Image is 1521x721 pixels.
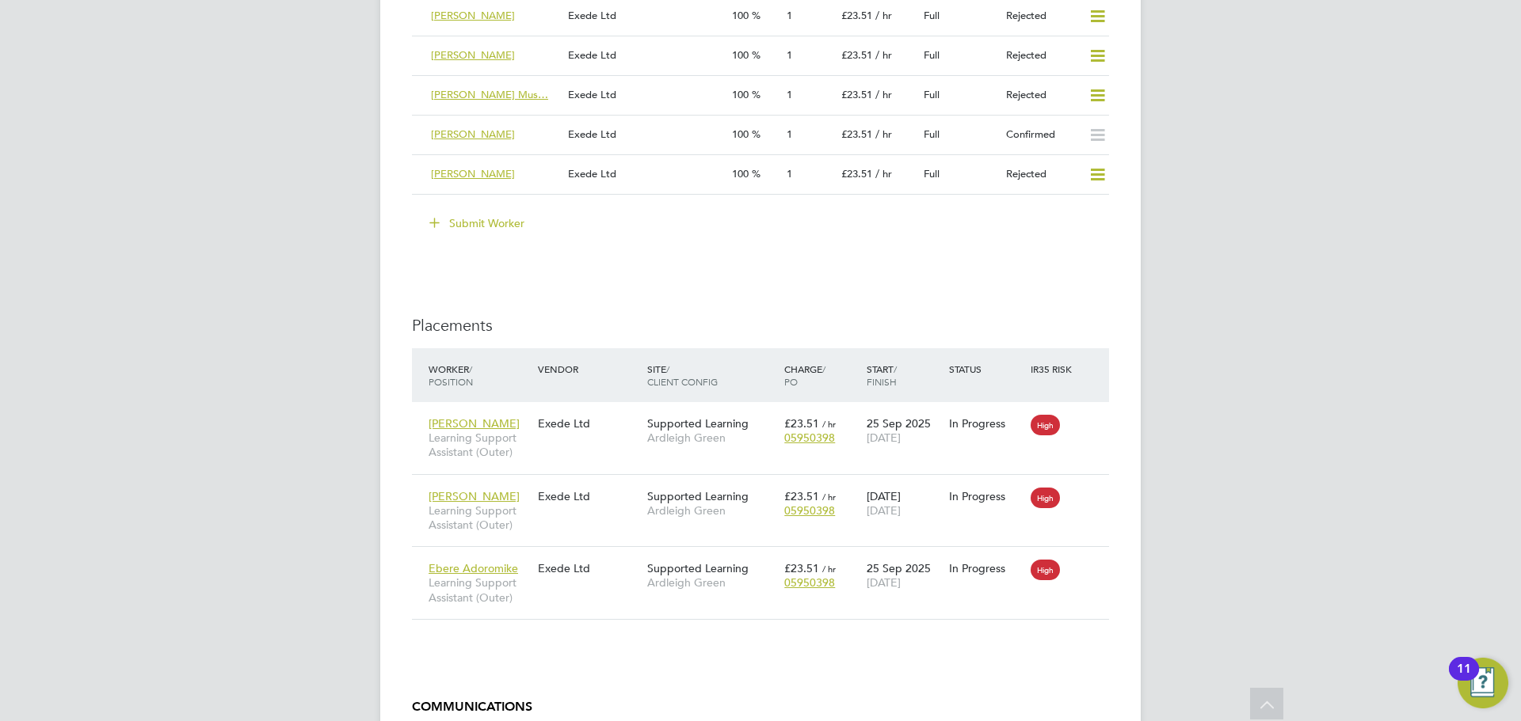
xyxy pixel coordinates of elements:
[784,489,819,503] span: £23.51
[945,355,1027,383] div: Status
[568,167,616,180] span: Exede Ltd
[787,88,792,101] span: 1
[841,127,872,141] span: £23.51
[534,553,643,583] div: Exede Ltd
[429,489,520,503] span: [PERSON_NAME]
[647,503,776,518] span: Ardleigh Green
[875,9,892,22] span: / hr
[841,167,872,180] span: £23.51
[867,362,897,388] span: / Finish
[1000,82,1082,108] div: Rejected
[1000,3,1082,29] div: Rejected
[647,575,776,590] span: Ardleigh Green
[431,127,515,141] span: [PERSON_NAME]
[1458,658,1508,708] button: Open Resource Center, 11 new notifications
[949,489,1024,503] div: In Progress
[412,315,1109,336] h3: Placements
[412,699,1109,715] h5: COMMUNICATIONS
[841,88,872,101] span: £23.51
[924,127,940,141] span: Full
[924,88,940,101] span: Full
[1000,43,1082,69] div: Rejected
[784,362,825,388] span: / PO
[429,575,530,604] span: Learning Support Assistant (Outer)
[732,48,749,62] span: 100
[949,416,1024,431] div: In Progress
[1027,355,1081,383] div: IR35 Risk
[647,431,776,445] span: Ardleigh Green
[863,481,945,526] div: [DATE]
[867,575,901,590] span: [DATE]
[647,489,749,503] span: Supported Learning
[875,167,892,180] span: / hr
[431,167,515,180] span: [PERSON_NAME]
[1031,560,1060,580] span: High
[784,575,835,590] span: 05950398
[867,431,901,445] span: [DATE]
[425,480,1109,494] a: [PERSON_NAME]Learning Support Assistant (Outer)Exede LtdSupported LearningArdleigh Green£23.51 / ...
[647,416,749,431] span: Supported Learning
[425,355,534,396] div: Worker
[568,88,616,101] span: Exede Ltd
[534,481,643,511] div: Exede Ltd
[822,491,836,503] span: / hr
[787,127,792,141] span: 1
[568,127,616,141] span: Exede Ltd
[924,167,940,180] span: Full
[822,563,836,575] span: / hr
[863,355,945,396] div: Start
[534,408,643,438] div: Exede Ltd
[875,48,892,62] span: / hr
[787,167,792,180] span: 1
[1031,488,1060,508] span: High
[784,416,819,431] span: £23.51
[643,355,780,396] div: Site
[431,9,515,22] span: [PERSON_NAME]
[841,9,872,22] span: £23.51
[534,355,643,383] div: Vendor
[784,561,819,575] span: £23.51
[1457,669,1471,689] div: 11
[1000,161,1082,188] div: Rejected
[429,503,530,532] span: Learning Support Assistant (Outer)
[568,48,616,62] span: Exede Ltd
[732,167,749,180] span: 100
[431,48,515,62] span: [PERSON_NAME]
[418,211,537,236] button: Submit Worker
[425,552,1109,566] a: Ebere AdoromikeLearning Support Assistant (Outer)Exede LtdSupported LearningArdleigh Green£23.51 ...
[429,431,530,459] span: Learning Support Assistant (Outer)
[784,503,835,518] span: 05950398
[1000,122,1082,148] div: Confirmed
[875,88,892,101] span: / hr
[732,9,749,22] span: 100
[780,355,863,396] div: Charge
[787,9,792,22] span: 1
[425,408,1109,421] a: [PERSON_NAME]Learning Support Assistant (Outer)Exede LtdSupported LearningArdleigh Green£23.51 / ...
[822,418,836,430] span: / hr
[732,127,749,141] span: 100
[867,503,901,518] span: [DATE]
[1031,415,1060,435] span: High
[647,362,718,388] span: / Client Config
[429,416,520,431] span: [PERSON_NAME]
[647,561,749,575] span: Supported Learning
[429,362,473,388] span: / Position
[787,48,792,62] span: 1
[949,561,1024,575] div: In Progress
[568,9,616,22] span: Exede Ltd
[431,88,548,101] span: [PERSON_NAME] Mus…
[863,553,945,598] div: 25 Sep 2025
[841,48,872,62] span: £23.51
[924,48,940,62] span: Full
[732,88,749,101] span: 100
[784,431,835,445] span: 05950398
[875,127,892,141] span: / hr
[924,9,940,22] span: Full
[429,561,518,575] span: Ebere Adoromike
[863,408,945,453] div: 25 Sep 2025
